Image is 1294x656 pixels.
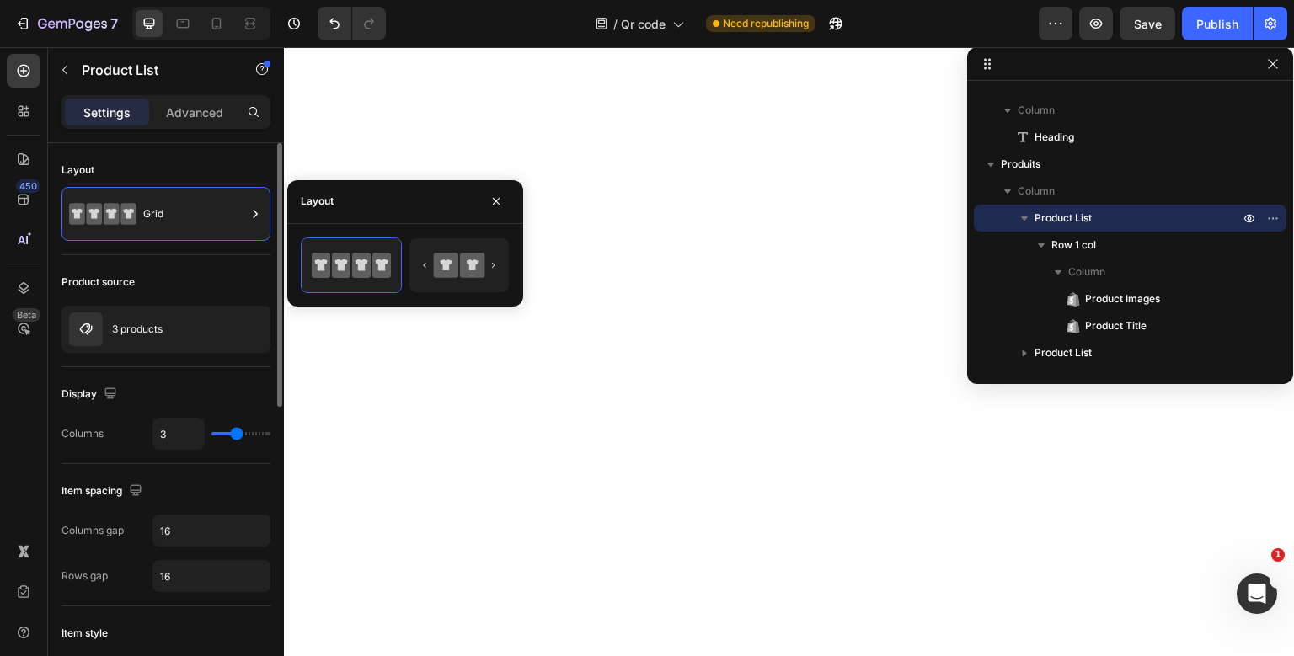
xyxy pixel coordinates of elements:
[83,104,131,121] p: Settings
[61,275,135,290] div: Product source
[1196,15,1238,33] div: Publish
[7,7,126,40] button: 7
[301,194,334,209] div: Layout
[1018,102,1055,119] span: Column
[1182,7,1253,40] button: Publish
[1134,17,1162,31] span: Save
[61,523,124,538] div: Columns gap
[1018,183,1055,200] span: Column
[1001,156,1040,173] span: Produits
[1035,129,1074,146] span: Heading
[613,15,618,33] span: /
[13,308,40,322] div: Beta
[1068,264,1105,280] span: Column
[723,16,809,31] span: Need republishing
[61,480,146,503] div: Item spacing
[153,515,270,546] input: Auto
[166,104,223,121] p: Advanced
[1035,210,1092,227] span: Product List
[61,568,108,584] div: Rows gap
[112,323,163,335] p: 3 products
[1085,317,1147,334] span: Product Title
[621,15,666,33] span: Qr code
[69,312,103,346] img: product feature img
[61,383,120,406] div: Display
[110,13,118,34] p: 7
[1120,7,1175,40] button: Save
[1035,344,1092,361] span: Product List
[61,626,108,641] div: Item style
[1051,237,1096,253] span: Row 1 col
[1237,573,1277,614] iframe: Intercom live chat
[1271,548,1285,562] span: 1
[61,426,104,441] div: Columns
[1085,291,1160,307] span: Product Images
[16,179,40,193] div: 450
[153,419,204,449] input: Auto
[61,163,94,178] div: Layout
[153,561,270,591] input: Auto
[284,47,1294,599] iframe: Design area
[82,60,225,80] p: Product List
[143,195,246,233] div: Grid
[318,7,386,40] div: Undo/Redo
